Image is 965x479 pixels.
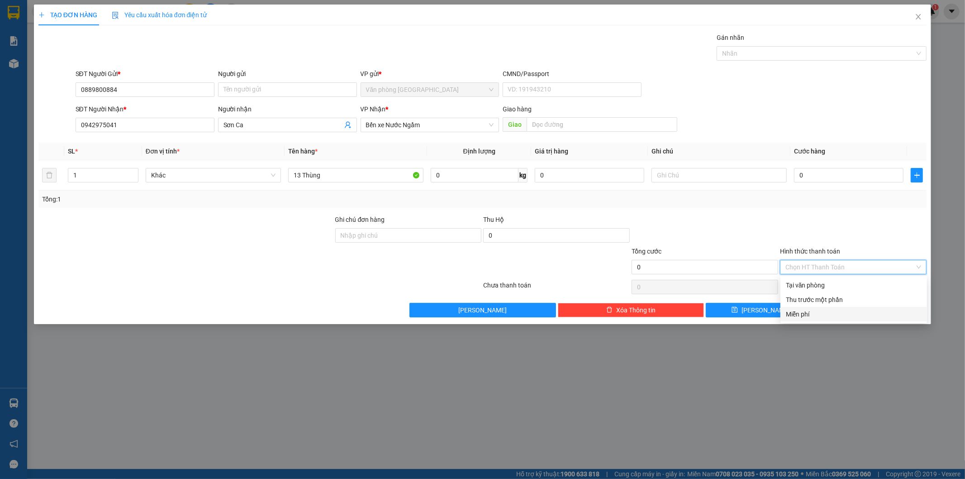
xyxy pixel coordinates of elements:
[112,11,207,19] span: Yêu cầu xuất hóa đơn điện tử
[42,194,372,204] div: Tổng: 1
[786,295,922,305] div: Thu trước một phần
[458,305,507,315] span: [PERSON_NAME]
[535,148,568,155] span: Giá trị hàng
[76,69,214,79] div: SĐT Người Gửi
[344,121,352,129] span: user-add
[38,11,97,19] span: TẠO ĐƠN HÀNG
[780,248,840,255] label: Hình thức thanh toán
[42,168,57,182] button: delete
[361,69,499,79] div: VP gửi
[794,148,825,155] span: Cước hàng
[518,168,528,182] span: kg
[616,305,656,315] span: Xóa Thông tin
[911,168,923,182] button: plus
[76,104,214,114] div: SĐT Người Nhận
[38,12,45,18] span: plus
[483,280,631,296] div: Chưa thanh toán
[483,216,504,223] span: Thu Hộ
[651,168,787,182] input: Ghi Chú
[558,303,704,317] button: deleteXóa Thông tin
[906,5,931,30] button: Close
[463,148,495,155] span: Định lượng
[527,117,677,132] input: Dọc đường
[732,307,738,314] span: save
[717,34,744,41] label: Gán nhãn
[361,105,386,113] span: VP Nhận
[146,148,180,155] span: Đơn vị tính
[648,143,790,160] th: Ghi chú
[535,168,644,182] input: 0
[218,69,357,79] div: Người gửi
[786,309,922,319] div: Miễn phí
[151,168,276,182] span: Khác
[786,280,922,290] div: Tại văn phòng
[335,228,482,243] input: Ghi chú đơn hàng
[366,83,494,96] span: Văn phòng Đà Lạt
[335,216,385,223] label: Ghi chú đơn hàng
[742,305,790,315] span: [PERSON_NAME]
[915,13,922,20] span: close
[288,168,423,182] input: VD: Bàn, Ghế
[503,69,642,79] div: CMND/Passport
[409,303,556,317] button: [PERSON_NAME]
[706,303,815,317] button: save[PERSON_NAME]
[288,148,318,155] span: Tên hàng
[911,172,922,179] span: plus
[218,104,357,114] div: Người nhận
[68,148,75,155] span: SL
[632,248,661,255] span: Tổng cước
[112,12,119,19] img: icon
[606,307,613,314] span: delete
[503,105,532,113] span: Giao hàng
[366,118,494,132] span: Bến xe Nước Ngầm
[503,117,527,132] span: Giao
